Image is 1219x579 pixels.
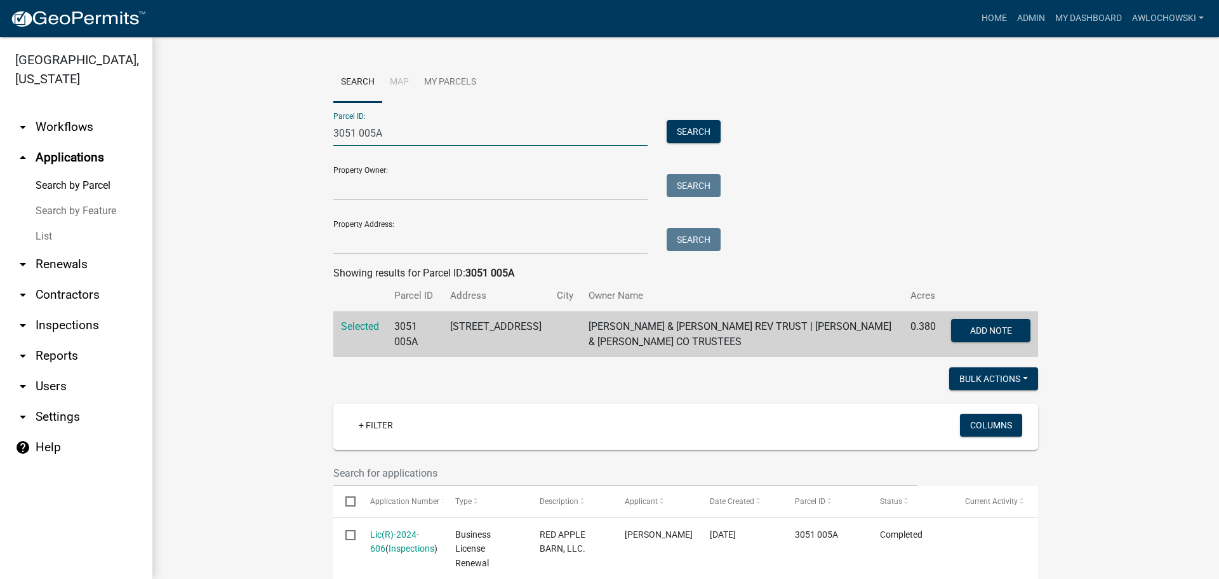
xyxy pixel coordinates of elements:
datatable-header-cell: Date Created [698,486,783,517]
th: City [549,281,581,311]
a: My Parcels [416,62,484,103]
a: + Filter [349,414,403,437]
datatable-header-cell: Description [528,486,613,517]
span: Add Note [969,325,1011,336]
button: Search [667,120,721,143]
th: Acres [903,281,943,311]
datatable-header-cell: Parcel ID [783,486,868,517]
datatable-header-cell: Status [868,486,953,517]
span: Description [540,497,578,506]
button: Search [667,174,721,197]
i: arrow_drop_down [15,287,30,303]
td: 0.380 [903,311,943,358]
a: Lic(R)-2024-606 [370,529,419,554]
a: Home [976,6,1012,31]
th: Owner Name [581,281,903,311]
span: Status [880,497,902,506]
a: awlochowski [1127,6,1209,31]
span: 12/05/2024 [710,529,736,540]
button: Columns [960,414,1022,437]
a: Admin [1012,6,1050,31]
a: Inspections [389,543,434,554]
td: [STREET_ADDRESS] [443,311,549,358]
i: arrow_drop_down [15,257,30,272]
button: Bulk Actions [949,367,1038,390]
datatable-header-cell: Application Number [357,486,443,517]
datatable-header-cell: Select [333,486,357,517]
strong: 3051 005A [465,267,514,279]
span: Current Activity [965,497,1018,506]
div: ( ) [370,528,431,557]
datatable-header-cell: Current Activity [953,486,1038,517]
span: Application Number [370,497,439,506]
span: Barry Pritchett [625,529,693,540]
span: Date Created [710,497,754,506]
i: arrow_drop_up [15,150,30,165]
i: arrow_drop_down [15,119,30,135]
span: RED APPLE BARN, LLC. [540,529,585,554]
a: Selected [341,320,379,332]
i: arrow_drop_down [15,348,30,364]
i: arrow_drop_down [15,318,30,333]
a: Search [333,62,382,103]
i: arrow_drop_down [15,409,30,425]
span: Type [455,497,472,506]
td: [PERSON_NAME] & [PERSON_NAME] REV TRUST | [PERSON_NAME] & [PERSON_NAME] CO TRUSTEES [581,311,903,358]
span: Parcel ID [795,497,825,506]
button: Search [667,228,721,251]
input: Search for applications [333,460,917,486]
datatable-header-cell: Applicant [613,486,698,517]
datatable-header-cell: Type [443,486,528,517]
th: Parcel ID [387,281,443,311]
a: My Dashboard [1050,6,1127,31]
span: Business License Renewal [455,529,491,569]
td: 3051 005A [387,311,443,358]
span: Applicant [625,497,658,506]
i: help [15,440,30,455]
i: arrow_drop_down [15,379,30,394]
span: 3051 005A [795,529,838,540]
div: Showing results for Parcel ID: [333,266,1038,281]
span: Completed [880,529,923,540]
button: Add Note [951,319,1030,342]
th: Address [443,281,549,311]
